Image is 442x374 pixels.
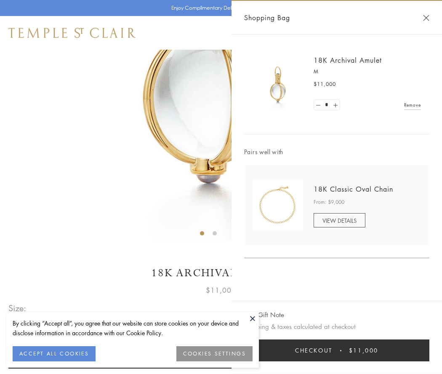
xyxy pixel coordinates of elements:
[13,318,253,338] div: By clicking “Accept all”, you agree that our website can store cookies on your device and disclos...
[8,28,136,38] img: Temple St. Clair
[314,80,336,88] span: $11,000
[244,321,429,332] p: Shipping & taxes calculated at checkout
[8,266,434,280] h1: 18K Archival Amulet
[8,301,27,315] span: Size:
[423,15,429,21] button: Close Shopping Bag
[253,180,303,230] img: N88865-OV18
[244,339,429,361] button: Checkout $11,000
[314,100,322,110] a: Set quantity to 0
[314,56,382,65] a: 18K Archival Amulet
[322,216,357,224] span: VIEW DETAILS
[171,4,267,12] p: Enjoy Complimentary Delivery & Returns
[314,198,344,206] span: From: $9,000
[314,67,421,76] p: M
[314,184,393,194] a: 18K Classic Oval Chain
[244,310,284,320] button: Add Gift Note
[206,285,236,296] span: $11,000
[13,346,96,361] button: ACCEPT ALL COOKIES
[253,59,303,110] img: 18K Archival Amulet
[331,100,339,110] a: Set quantity to 2
[244,147,429,157] span: Pairs well with
[176,346,253,361] button: COOKIES SETTINGS
[244,12,290,23] span: Shopping Bag
[349,346,378,355] span: $11,000
[314,213,365,227] a: VIEW DETAILS
[295,346,333,355] span: Checkout
[404,100,421,110] a: Remove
